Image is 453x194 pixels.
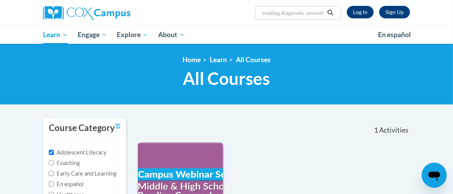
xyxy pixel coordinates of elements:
span: Learn [43,30,68,40]
span: About [158,30,185,40]
a: Explore [112,26,153,44]
a: Cox Campus [43,6,157,20]
input: Checkbox for Options [49,160,54,165]
a: All Courses [236,56,271,64]
span: All Courses [183,68,270,89]
h3: Course Category [49,122,115,134]
a: Register [379,6,410,18]
a: Home [182,56,201,64]
a: Log In [347,6,374,18]
label: En español [49,180,84,189]
label: Early Care and Learning [49,169,116,178]
a: About [153,26,190,44]
div: Main menu [37,26,416,44]
span: Activities [379,126,408,135]
img: Cox Campus [43,6,130,20]
input: Search Courses [262,8,325,18]
iframe: Button to launch messaging window [422,163,447,188]
a: Learn [38,26,73,44]
a: En español [373,27,416,43]
input: Checkbox for Options [49,181,54,187]
span: En español [378,31,411,39]
span: Explore [117,30,148,40]
a: Toggle collapse [115,122,120,131]
a: Engage [73,26,112,44]
button: Search [325,8,336,18]
span: Engage [78,30,107,40]
label: Coaching [49,159,80,167]
label: Adolescent Literacy [49,148,107,157]
span: 1 [374,126,378,135]
input: Checkbox for Options [49,171,54,176]
a: Learn [210,56,227,64]
input: Checkbox for Options [49,150,54,155]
